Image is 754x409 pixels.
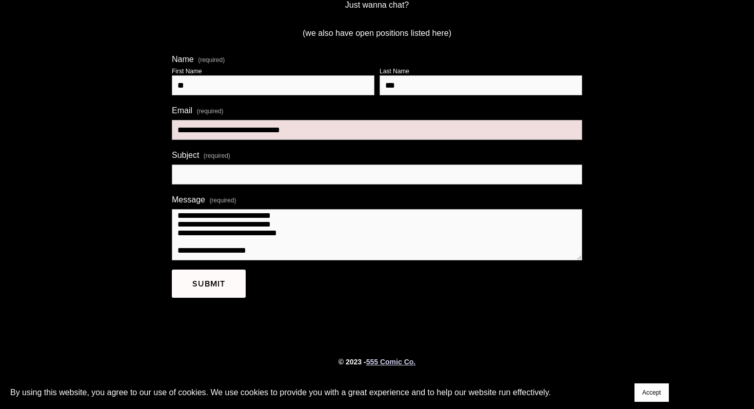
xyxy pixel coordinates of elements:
span: (required) [198,57,225,63]
span: Accept [642,389,661,396]
span: Subject [172,151,199,160]
p: (we also have open positions listed here) [172,26,582,40]
div: Last Name [380,68,409,75]
strong: © 2023 - [339,358,366,366]
span: Name [172,55,194,64]
div: First Name [172,68,202,75]
span: (required) [209,194,236,207]
button: Accept [634,383,669,402]
span: Email [172,106,192,115]
a: 555 Comic Co. [366,358,415,366]
span: (required) [196,105,223,118]
span: (required) [204,149,230,162]
p: By using this website, you agree to our use of cookies. We use cookies to provide you with a grea... [10,385,551,399]
button: SubmitSubmit [172,270,246,298]
span: Submit [192,278,225,290]
span: Message [172,195,205,205]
